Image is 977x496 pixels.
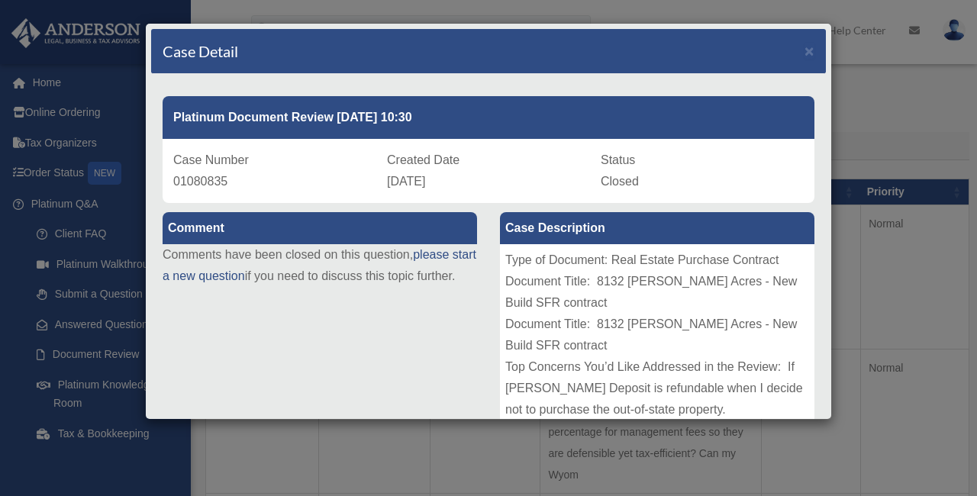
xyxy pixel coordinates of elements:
p: Comments have been closed on this question, if you need to discuss this topic further. [163,244,477,287]
span: Created Date [387,153,459,166]
label: Case Description [500,212,814,244]
h4: Case Detail [163,40,238,62]
span: Closed [601,175,639,188]
span: Status [601,153,635,166]
span: 01080835 [173,175,227,188]
button: Close [804,43,814,59]
span: [DATE] [387,175,425,188]
div: Type of Document: Real Estate Purchase Contract Document Title: 8132 [PERSON_NAME] Acres - New Bu... [500,244,814,473]
span: Case Number [173,153,249,166]
span: × [804,42,814,60]
div: Platinum Document Review [DATE] 10:30 [163,96,814,139]
label: Comment [163,212,477,244]
a: please start a new question [163,248,476,282]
